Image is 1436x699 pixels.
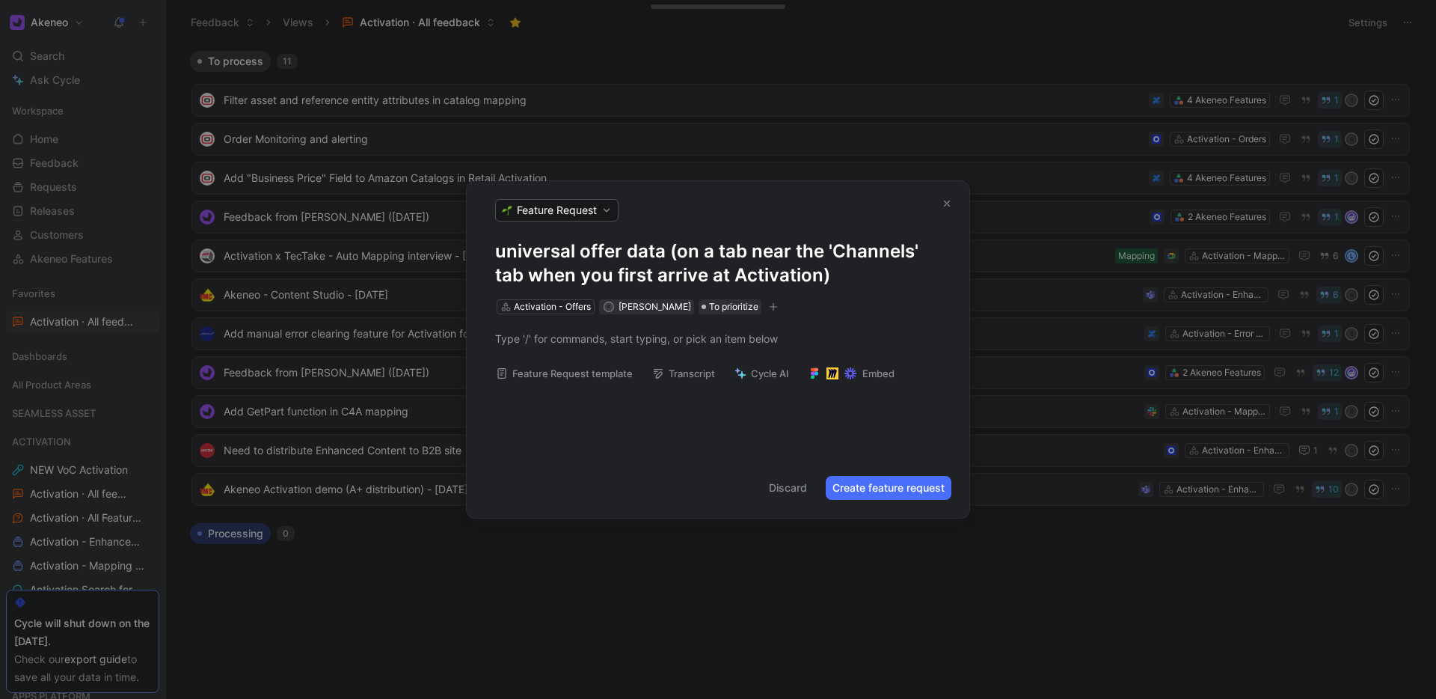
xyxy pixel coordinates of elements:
span: To prioritize [709,299,758,314]
span: Feature Request [517,203,597,218]
div: To prioritize [699,299,761,314]
button: Discard [762,476,814,500]
button: Embed [802,363,901,384]
button: Create feature request [826,476,951,500]
div: R [604,302,613,311]
button: Cycle AI [728,363,796,384]
h1: universal offer data (on a tab near the 'Channels' tab when you first arrive at Activation) [495,239,941,287]
div: Activation - Offers [514,299,591,314]
button: Transcript [645,363,722,384]
button: Feature Request template [489,363,639,384]
span: [PERSON_NAME] [619,301,691,312]
img: 🌱 [502,205,512,216]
